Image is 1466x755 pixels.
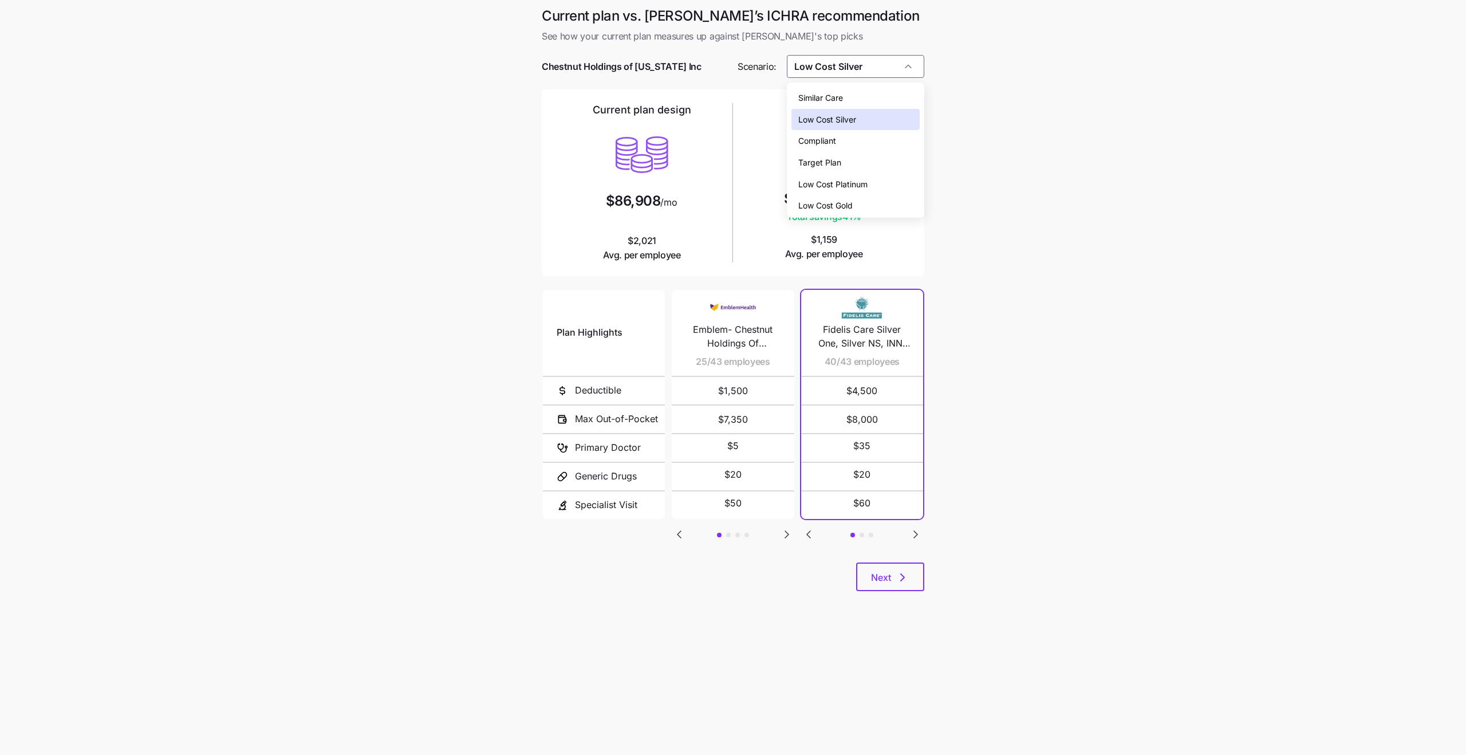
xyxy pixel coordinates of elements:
[672,528,686,541] svg: Go to previous slide
[853,439,870,453] span: $35
[785,233,863,261] span: $1,159
[871,571,891,584] span: Next
[724,496,742,510] span: $50
[798,135,836,147] span: Compliant
[542,7,924,25] h1: Current plan vs. [PERSON_NAME]’s ICHRA recommendation
[672,527,687,542] button: Go to previous slide
[603,248,681,262] span: Avg. per employee
[575,383,621,398] span: Deductible
[815,323,909,351] span: Fidelis Care Silver One, Silver NS, INN, Free Telehealth DP
[575,412,658,426] span: Max Out-of-Pocket
[798,92,843,104] span: Similar Care
[593,103,691,117] h2: Current plan design
[798,178,868,191] span: Low Cost Platinum
[606,194,661,208] span: $86,908
[908,527,923,542] button: Go to next slide
[839,297,885,318] img: Carrier
[542,29,924,44] span: See how your current plan measures up against [PERSON_NAME]'s top picks
[575,498,637,512] span: Specialist Visit
[542,60,702,74] span: Chestnut Holdings of [US_STATE] Inc
[696,355,770,369] span: 25/43 employees
[710,297,756,318] img: Carrier
[853,496,870,510] span: $60
[798,113,856,126] span: Low Cost Silver
[801,527,816,542] button: Go to previous slide
[784,210,864,224] span: Total savings 41 %
[798,199,853,212] span: Low Cost Gold
[724,467,742,482] span: $20
[575,441,641,455] span: Primary Doctor
[557,325,622,340] span: Plan Highlights
[685,377,780,404] span: $1,500
[784,192,836,206] span: $51,236
[815,406,909,433] span: $8,000
[738,60,777,74] span: Scenario:
[727,439,739,453] span: $5
[785,247,863,261] span: Avg. per employee
[825,355,900,369] span: 40/43 employees
[798,156,841,169] span: Target Plan
[802,528,815,541] svg: Go to previous slide
[909,528,923,541] svg: Go to next slide
[815,377,909,404] span: $4,500
[685,323,780,351] span: Emblem- Chestnut Holdings Of [US_STATE] Inc-Staff- Active
[575,469,637,483] span: Generic Drugs
[685,406,780,433] span: $7,350
[853,467,870,482] span: $20
[856,563,924,591] button: Next
[660,198,677,207] span: /mo
[603,234,681,262] span: $2,021
[779,527,794,542] button: Go to next slide
[780,528,794,541] svg: Go to next slide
